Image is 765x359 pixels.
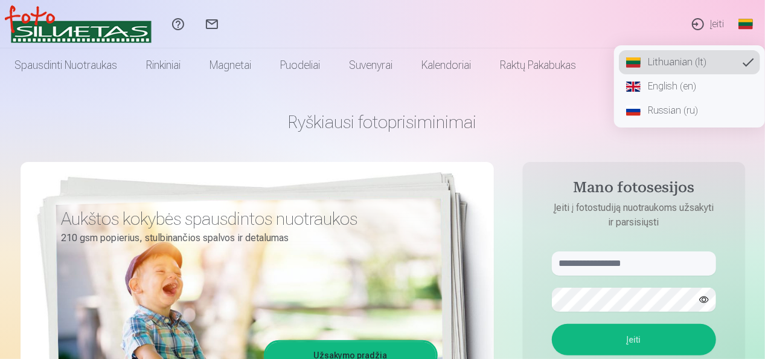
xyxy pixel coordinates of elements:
[266,48,334,82] a: Puodeliai
[540,201,728,230] p: Įeiti į fotostudiją nuotraukoms užsakyti ir parsisiųsti
[407,48,485,82] a: Kalendoriai
[62,230,429,247] p: 210 gsm popierius, stulbinančios spalvos ir detalumas
[195,48,266,82] a: Magnetai
[614,45,765,128] nav: Global
[5,5,152,44] img: /v3
[485,48,591,82] a: Raktų pakabukas
[21,111,745,133] h1: Ryškiausi fotoprisiminimai
[619,99,760,123] a: Russian (ru)
[591,48,697,82] a: Visos prekės
[540,179,728,201] h4: Mano fotosesijos
[619,74,760,99] a: English (en)
[619,50,760,74] a: Lithuanian (lt)
[334,48,407,82] a: Suvenyrai
[62,208,429,230] h3: Aukštos kokybės spausdintos nuotraukos
[132,48,195,82] a: Rinkiniai
[552,324,716,355] button: Įeiti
